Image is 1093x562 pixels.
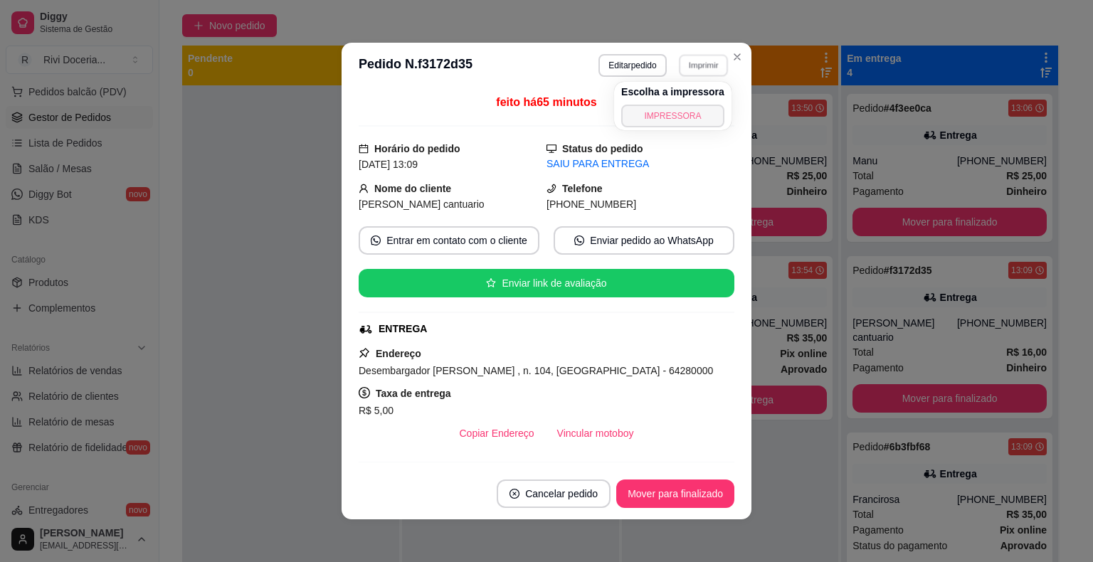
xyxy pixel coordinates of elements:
[371,235,381,245] span: whats-app
[546,184,556,193] span: phone
[359,347,370,359] span: pushpin
[621,85,724,99] h4: Escolha a impressora
[448,419,546,447] button: Copiar Endereço
[359,184,369,193] span: user
[574,235,584,245] span: whats-app
[621,105,724,127] button: IMPRESSORA
[359,226,539,255] button: whats-appEntrar em contato com o cliente
[562,143,643,154] strong: Status do pedido
[679,54,728,76] button: Imprimir
[497,479,611,508] button: close-circleCancelar pedido
[376,348,421,359] strong: Endereço
[359,269,734,297] button: starEnviar link de avaliação
[598,54,666,77] button: Editarpedido
[562,183,603,194] strong: Telefone
[359,405,394,416] span: R$ 5,00
[379,322,427,336] div: ENTREGA
[616,479,734,508] button: Mover para finalizado
[359,387,370,398] span: dollar
[486,278,496,288] span: star
[546,144,556,154] span: desktop
[376,388,451,399] strong: Taxa de entrega
[509,489,519,499] span: close-circle
[546,419,645,447] button: Vincular motoboy
[546,198,636,210] span: [PHONE_NUMBER]
[496,96,596,108] span: feito há 65 minutos
[726,46,749,68] button: Close
[554,226,734,255] button: whats-appEnviar pedido ao WhatsApp
[359,144,369,154] span: calendar
[359,365,713,376] span: Desembargador [PERSON_NAME] , n. 104, [GEOGRAPHIC_DATA] - 64280000
[359,198,485,210] span: [PERSON_NAME] cantuario
[374,143,460,154] strong: Horário do pedido
[374,183,451,194] strong: Nome do cliente
[546,157,734,171] div: SAIU PARA ENTREGA
[359,159,418,170] span: [DATE] 13:09
[359,54,472,77] h3: Pedido N. f3172d35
